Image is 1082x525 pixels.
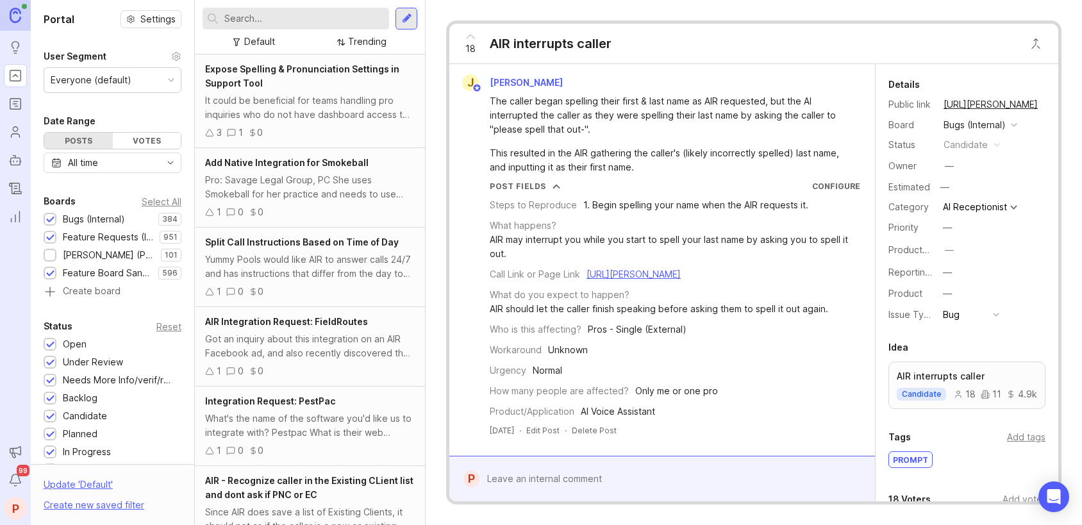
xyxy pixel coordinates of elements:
[217,444,221,458] div: 1
[4,469,27,492] button: Notifications
[205,412,415,440] div: What's the name of the software you'd like us to integrate with? Pestpac What is their web addres...
[490,425,514,436] a: [DATE]
[195,387,425,466] a: Integration Request: PestPacWhat's the name of the software you'd like us to integrate with? Pest...
[490,322,581,337] div: Who is this affecting?
[888,118,933,132] div: Board
[4,177,27,200] a: Changelog
[224,12,384,26] input: Search...
[888,183,930,192] div: Estimated
[954,390,976,399] div: 18
[205,253,415,281] div: Yummy Pools would like AIR to answer calls 24/7 and has instructions that differ from the day to ...
[587,269,681,279] a: [URL][PERSON_NAME]
[1023,31,1049,56] button: Close button
[244,35,275,49] div: Default
[463,471,479,487] div: P
[888,309,935,320] label: Issue Type
[1003,492,1045,506] div: Add voter
[63,427,97,441] div: Planned
[205,94,415,122] div: It could be beneficial for teams handling pro inquiries who do not have dashboard access to have ...
[490,426,514,435] time: [DATE]
[4,64,27,87] a: Portal
[889,452,932,467] div: prompt
[943,265,952,279] div: —
[63,445,111,459] div: In Progress
[490,35,612,53] div: AIR interrupts caller
[490,267,580,281] div: Call Link or Page Link
[121,10,181,28] a: Settings
[490,404,574,419] div: Product/Application
[44,478,113,498] div: Update ' Default '
[165,250,178,260] p: 101
[1006,390,1037,399] div: 4.9k
[163,232,178,242] p: 951
[44,498,144,512] div: Create new saved filter
[4,205,27,228] a: Reporting
[63,230,153,244] div: Feature Requests (Internal)
[51,73,131,87] div: Everyone (default)
[943,287,952,301] div: —
[888,340,908,355] div: Idea
[490,181,560,192] button: Post Fields
[944,138,988,152] div: candidate
[205,63,399,88] span: Expose Spelling & Pronunciation Settings in Support Tool
[44,133,113,149] div: Posts
[940,96,1042,113] a: [URL][PERSON_NAME]
[526,425,560,436] div: Edit Post
[205,237,399,247] span: Split Call Instructions Based on Time of Day
[490,343,542,357] div: Workaround
[581,404,655,419] div: AI Voice Assistant
[943,221,952,235] div: —
[888,492,931,507] div: 18 Voters
[195,228,425,307] a: Split Call Instructions Based on Time of DayYummy Pools would like AIR to answer calls 24/7 and h...
[195,54,425,148] a: Expose Spelling & Pronunciation Settings in Support ToolIt could be beneficial for teams handling...
[63,373,175,387] div: Needs More Info/verif/repro
[217,285,221,299] div: 1
[888,159,933,173] div: Owner
[156,323,181,330] div: Reset
[4,36,27,59] a: Ideas
[238,444,244,458] div: 0
[1007,430,1045,444] div: Add tags
[63,266,152,280] div: Feature Board Sandbox [DATE]
[945,243,954,257] div: —
[465,42,476,56] span: 18
[348,35,387,49] div: Trending
[490,363,526,378] div: Urgency
[68,156,98,170] div: All time
[205,332,415,360] div: Got an inquiry about this integration on an AIR Facebook ad, and also recently discovered that on...
[160,158,181,168] svg: toggle icon
[936,179,953,196] div: —
[63,391,97,405] div: Backlog
[63,337,87,351] div: Open
[812,181,860,191] a: Configure
[217,126,222,140] div: 3
[944,118,1006,132] div: Bugs (Internal)
[1038,481,1069,512] div: Open Intercom Messenger
[4,121,27,144] a: Users
[44,49,106,64] div: User Segment
[205,475,413,500] span: AIR - Recognize caller in the Existing CLient list and dont ask if PNC or EC
[462,74,479,91] div: J
[588,322,687,337] div: Pros - Single (External)
[10,8,21,22] img: Canny Home
[63,463,144,477] div: Recently Released
[490,198,577,212] div: Steps to Reproduce
[583,198,808,212] div: 1. Begin spelling your name when the AIR requests it.
[897,370,1037,383] p: AIR interrupts caller
[490,94,849,137] div: The caller began spelling their first & last name as AIR requested, but the AI interrupted the ca...
[238,364,244,378] div: 0
[63,212,125,226] div: Bugs (Internal)
[258,444,263,458] div: 0
[217,205,221,219] div: 1
[258,364,263,378] div: 0
[4,440,27,463] button: Announcements
[44,113,96,129] div: Date Range
[238,126,243,140] div: 1
[205,173,415,201] div: Pro: Savage Legal Group, PC She uses Smokeball for her practice and needs to use Zapier to connec...
[205,396,335,406] span: Integration Request: PestPac
[490,302,828,316] div: AIR should let the caller finish speaking before asking them to spell it out again.
[943,203,1007,212] div: AI Receptionist
[4,497,27,520] button: P
[888,77,920,92] div: Details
